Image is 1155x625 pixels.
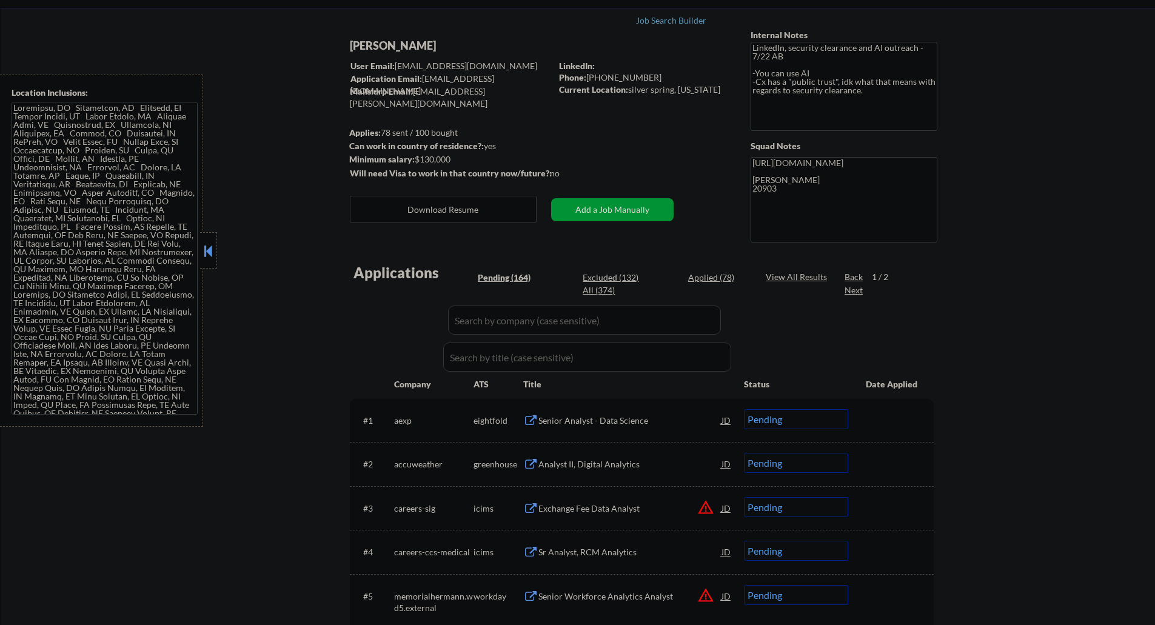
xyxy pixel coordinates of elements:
div: Senior Workforce Analytics Analyst [538,590,721,603]
button: Add a Job Manually [551,198,674,221]
div: Location Inclusions: [12,87,198,99]
div: yes [349,140,547,152]
div: [PHONE_NUMBER] [559,72,731,84]
strong: Application Email: [350,73,422,84]
div: accuweather [394,458,474,470]
div: ATS [474,378,523,390]
div: Company [394,378,474,390]
div: #2 [363,458,384,470]
div: icims [474,503,523,515]
div: Sr Analyst, RCM Analytics [538,546,721,558]
div: Squad Notes [751,140,937,152]
div: [PERSON_NAME] [350,38,599,53]
div: View All Results [766,271,831,283]
div: [EMAIL_ADDRESS][DOMAIN_NAME] [350,73,551,96]
strong: Applies: [349,127,381,138]
div: Date Applied [866,378,919,390]
strong: User Email: [350,61,395,71]
div: Next [845,284,864,296]
div: aexp [394,415,474,427]
strong: Can work in country of residence?: [349,141,484,151]
div: eightfold [474,415,523,427]
div: JD [720,497,732,519]
div: Excluded (132) [583,272,643,284]
div: careers-sig [394,503,474,515]
div: Analyst II, Digital Analytics [538,458,721,470]
div: #3 [363,503,384,515]
input: Search by title (case sensitive) [443,343,731,372]
button: warning_amber [697,587,714,604]
strong: Will need Visa to work in that country now/future?: [350,168,552,178]
input: Search by company (case sensitive) [448,306,721,335]
div: All (374) [583,284,643,296]
div: no [550,167,584,179]
div: icims [474,546,523,558]
div: #5 [363,590,384,603]
div: 1 / 2 [872,271,900,283]
div: JD [720,409,732,431]
strong: Current Location: [559,84,628,95]
div: JD [720,585,732,607]
strong: Minimum salary: [349,154,415,164]
div: $130,000 [349,153,551,165]
div: JD [720,453,732,475]
div: Pending (164) [478,272,538,284]
div: workday [474,590,523,603]
div: Exchange Fee Data Analyst [538,503,721,515]
strong: Mailslurp Email: [350,86,413,96]
div: [EMAIL_ADDRESS][PERSON_NAME][DOMAIN_NAME] [350,85,551,109]
div: Status [744,373,848,395]
div: JD [720,541,732,563]
a: Job Search Builder [636,16,707,28]
strong: LinkedIn: [559,61,595,71]
div: silver spring, [US_STATE] [559,84,731,96]
div: 78 sent / 100 bought [349,127,551,139]
strong: Phone: [559,72,586,82]
div: Back [845,271,864,283]
div: #4 [363,546,384,558]
button: Download Resume [350,196,537,223]
div: Applied (78) [688,272,749,284]
div: Applications [353,266,474,280]
div: greenhouse [474,458,523,470]
div: careers-ccs-medical [394,546,474,558]
div: Senior Analyst - Data Science [538,415,721,427]
div: #1 [363,415,384,427]
div: memorialhermann.wd5.external [394,590,474,614]
div: Title [523,378,732,390]
div: Internal Notes [751,29,937,41]
div: [EMAIL_ADDRESS][DOMAIN_NAME] [350,60,551,72]
button: warning_amber [697,499,714,516]
div: Job Search Builder [636,16,707,25]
